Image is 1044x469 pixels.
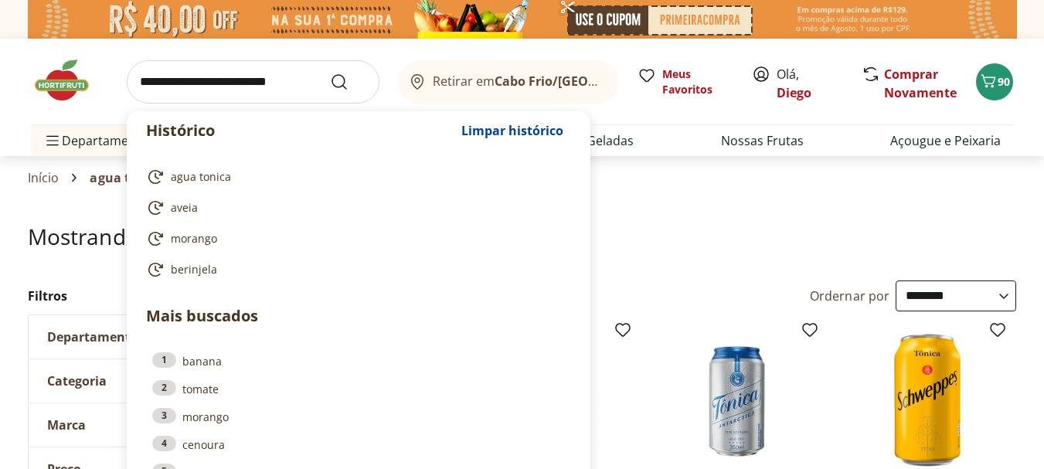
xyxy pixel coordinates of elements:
a: Início [28,171,60,185]
span: Marca [47,417,86,433]
a: 4cenoura [152,436,565,453]
span: Departamento [47,329,138,345]
div: 1 [152,352,176,368]
span: Retirar em [433,74,604,88]
span: Limpar histórico [461,124,563,137]
div: 2 [152,380,176,396]
button: Categoria [29,359,260,403]
button: Marca [29,403,260,447]
button: Retirar emCabo Frio/[GEOGRAPHIC_DATA] [398,60,619,104]
label: Ordernar por [810,287,890,304]
div: 4 [152,436,176,451]
h2: Filtros [28,280,261,311]
span: Categoria [47,373,107,389]
span: morango [171,231,217,246]
a: Açougue e Peixaria [890,131,1001,150]
button: Carrinho [976,63,1013,100]
p: Mais buscados [146,304,571,328]
p: Histórico [146,120,454,141]
a: aveia [146,199,565,217]
b: Cabo Frio/[GEOGRAPHIC_DATA] [495,73,685,90]
span: berinjela [171,262,217,277]
a: berinjela [146,260,565,279]
span: 90 [998,74,1010,89]
a: Diego [777,84,811,101]
a: 3morango [152,408,565,425]
span: Olá, [777,65,845,102]
button: Menu [43,122,62,159]
button: Submit Search [330,73,367,91]
button: Departamento [29,315,260,359]
a: Nossas Frutas [721,131,804,150]
span: Meus Favoritos [662,66,733,97]
input: search [127,60,379,104]
img: Hortifruti [31,57,108,104]
span: agua tonica [90,171,165,185]
div: 3 [152,408,176,423]
h1: Mostrando resultados para: [28,224,1017,249]
span: Departamentos [43,122,155,159]
button: Limpar histórico [454,112,571,149]
span: agua tonica [171,169,231,185]
a: 2tomate [152,380,565,397]
a: agua tonica [146,168,565,186]
a: 1banana [152,352,565,369]
a: Comprar Novamente [884,66,957,101]
a: morango [146,229,565,248]
a: Meus Favoritos [638,66,733,97]
span: aveia [171,200,198,216]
